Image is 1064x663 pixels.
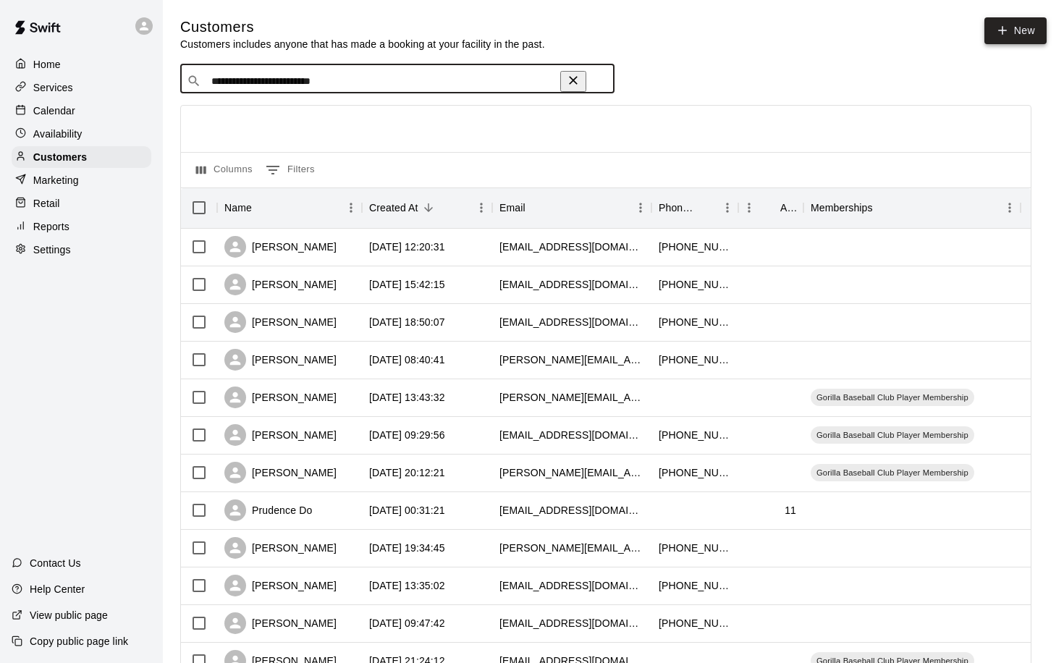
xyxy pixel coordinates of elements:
div: [PERSON_NAME] [224,349,337,371]
div: 2025-08-19 15:42:15 [369,277,445,292]
div: doug.dylla@yahoo.com [499,390,644,405]
div: aolinger52@gmail.com [499,616,644,630]
div: 2025-08-05 13:43:32 [369,390,445,405]
div: 2025-07-24 09:47:42 [369,616,445,630]
div: 2025-08-17 18:50:07 [369,315,445,329]
button: Menu [340,197,362,219]
div: 2025-08-20 12:20:31 [369,240,445,254]
button: Sort [525,198,546,218]
div: [PERSON_NAME] [224,387,337,408]
button: Sort [418,198,439,218]
p: Home [33,57,61,72]
a: Marketing [12,169,151,191]
a: Calendar [12,100,151,122]
div: [PERSON_NAME] [224,462,337,483]
span: Gorilla Baseball Club Player Membership [811,429,974,441]
div: doprudence@yahoo.com [499,503,644,518]
div: Name [224,187,252,228]
a: Settings [12,239,151,261]
p: Customers includes anyone that has made a booking at your facility in the past. [180,37,545,51]
div: Age [780,187,796,228]
div: Email [492,187,651,228]
div: mallorycook19@gmail.com [499,240,644,254]
span: Gorilla Baseball Club Player Membership [811,467,974,478]
div: [PERSON_NAME] [224,575,337,596]
div: +16303304407 [659,428,731,442]
p: Calendar [33,104,75,118]
p: Contact Us [30,556,81,570]
a: Retail [12,193,151,214]
div: +13096483591 [659,352,731,367]
button: Clear [560,71,586,92]
p: Marketing [33,173,79,187]
div: +18478779562 [659,578,731,593]
button: Show filters [262,159,318,182]
p: Help Center [30,582,85,596]
div: Memberships [803,187,1021,228]
div: nicky.stroup@gmail.com [499,541,644,555]
div: +18476681200 [659,240,731,254]
div: +18478789126 [659,616,731,630]
p: Copy public page link [30,634,128,649]
div: 2025-08-07 08:40:41 [369,352,445,367]
div: dorfman.ilana@gmail.com [499,465,644,480]
div: [PERSON_NAME] [224,424,337,446]
div: +12242019754 [659,315,731,329]
div: 2025-08-04 09:29:56 [369,428,445,442]
a: Availability [12,123,151,145]
a: Services [12,77,151,98]
div: Search customers by name or email [180,64,615,93]
div: +12248047931 [659,541,731,555]
div: Created At [369,187,418,228]
div: riksins2@gmail.com [499,578,644,593]
div: +18477211597 [659,277,731,292]
div: 2025-07-26 00:31:21 [369,503,445,518]
button: Menu [470,197,492,219]
p: Customers [33,150,87,164]
div: frostaka@sbcglobal.net [499,428,644,442]
span: Gorilla Baseball Club Player Membership [811,392,974,403]
div: [PERSON_NAME] [224,311,337,333]
button: Sort [760,198,780,218]
div: 2025-07-24 19:34:45 [369,541,445,555]
p: View public page [30,608,108,622]
div: [PERSON_NAME] [224,612,337,634]
div: 11 [785,503,796,518]
div: Email [499,187,525,228]
button: Sort [696,198,717,218]
div: [PERSON_NAME] [224,236,337,258]
a: Home [12,54,151,75]
div: Age [738,187,803,228]
a: Reports [12,216,151,237]
div: Name [217,187,362,228]
button: Menu [630,197,651,219]
div: Created At [362,187,492,228]
div: Phone Number [659,187,696,228]
div: Gorilla Baseball Club Player Membership [811,426,974,444]
button: Menu [738,197,760,219]
div: Memberships [811,187,873,228]
div: Gorilla Baseball Club Player Membership [811,464,974,481]
div: jssamuels@gmail.com [499,277,644,292]
button: Sort [873,198,893,218]
div: [PERSON_NAME] [224,274,337,295]
div: hsmogorzewskidvm@hotmail.com [499,352,644,367]
p: Availability [33,127,83,141]
div: Prudence Do [224,499,312,521]
p: Retail [33,196,60,211]
div: chander_bawa@hotmail.com [499,315,644,329]
a: Customers [12,146,151,168]
div: 2025-07-24 13:35:02 [369,578,445,593]
div: 2025-08-03 20:12:21 [369,465,445,480]
p: Reports [33,219,69,234]
div: Gorilla Baseball Club Player Membership [811,389,974,406]
p: Settings [33,242,71,257]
